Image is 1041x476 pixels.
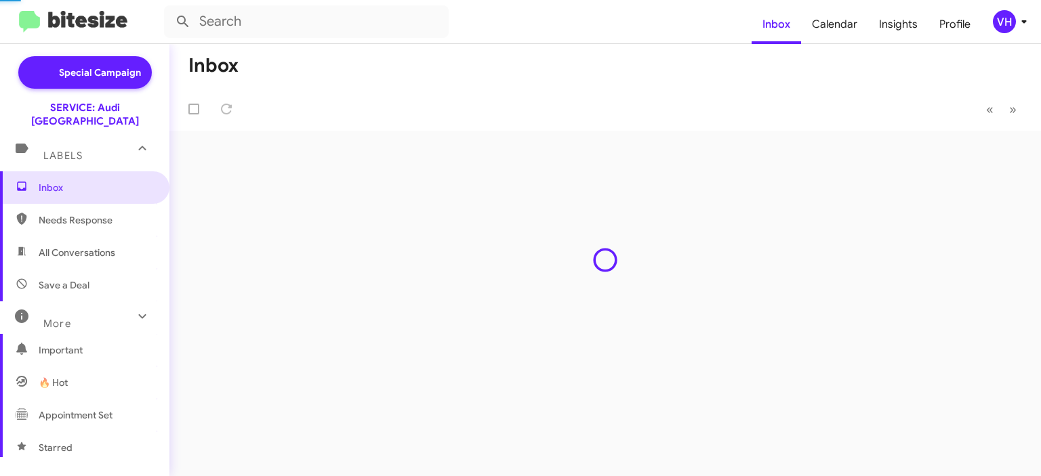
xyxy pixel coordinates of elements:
[1001,95,1025,123] button: Next
[978,95,1002,123] button: Previous
[39,376,68,389] span: 🔥 Hot
[43,150,83,162] span: Labels
[868,5,928,44] a: Insights
[59,66,141,79] span: Special Campaign
[39,278,89,292] span: Save a Deal
[801,5,868,44] a: Calendar
[39,343,154,357] span: Important
[39,246,115,259] span: All Conversations
[39,213,154,227] span: Needs Response
[18,56,152,89] a: Special Campaign
[188,55,239,77] h1: Inbox
[752,5,801,44] a: Inbox
[1009,101,1017,118] span: »
[928,5,981,44] a: Profile
[164,5,449,38] input: Search
[993,10,1016,33] div: VH
[39,441,73,454] span: Starred
[39,181,154,194] span: Inbox
[986,101,994,118] span: «
[43,318,71,330] span: More
[981,10,1026,33] button: VH
[979,95,1025,123] nav: Page navigation example
[39,408,113,422] span: Appointment Set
